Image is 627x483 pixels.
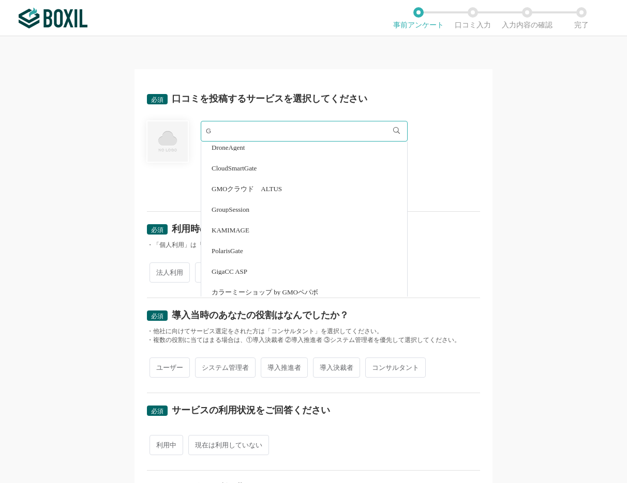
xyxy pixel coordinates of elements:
span: 導入決裁者 [313,357,360,378]
li: 完了 [554,7,608,29]
input: サービス名で検索 [201,121,408,142]
img: ボクシルSaaS_ロゴ [19,8,87,28]
span: PolarisGate [212,247,243,254]
div: ・複数の役割に当てはまる場合は、①導入決裁者 ②導入推進者 ③システム管理者を優先して選択してください。 [147,336,480,345]
span: 導入推進者 [261,357,308,378]
span: カラーミーショップ by GMOペパボ [212,289,318,295]
div: サービスの利用状況をご回答ください [172,406,330,415]
span: GMOクラウド ALTUS [212,185,282,192]
span: KAMIMAGE [212,227,249,233]
span: 現在は利用していない [188,435,269,455]
span: DroneAgent [212,144,245,151]
div: ・他社に向けてサービス選定をされた方は「コンサルタント」を選択してください。 [147,327,480,336]
li: 事前アンケート [391,7,445,29]
li: 入力内容の確認 [500,7,554,29]
span: 必須 [151,408,163,415]
span: コンサルタント [365,357,426,378]
span: CloudSmartGate [212,165,257,172]
span: GigaCC ASP [212,268,247,275]
div: 利用時の形態は何でしたか？ [172,224,293,233]
span: GroupSession [212,206,249,213]
span: 必須 [151,96,163,103]
span: 必須 [151,226,163,233]
span: 利用中 [150,435,183,455]
span: 個人利用 [195,262,235,283]
div: ・「個人利用」は「個人事業主」として利用した場合にのみ選択してください。 [147,241,480,250]
div: 導入当時のあなたの役割はなんでしたか？ [172,310,349,320]
span: 必須 [151,313,163,320]
span: 法人利用 [150,262,190,283]
span: システム管理者 [195,357,256,378]
span: ユーザー [150,357,190,378]
div: 口コミを投稿するサービスを選択してください [172,94,367,103]
li: 口コミ入力 [445,7,500,29]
